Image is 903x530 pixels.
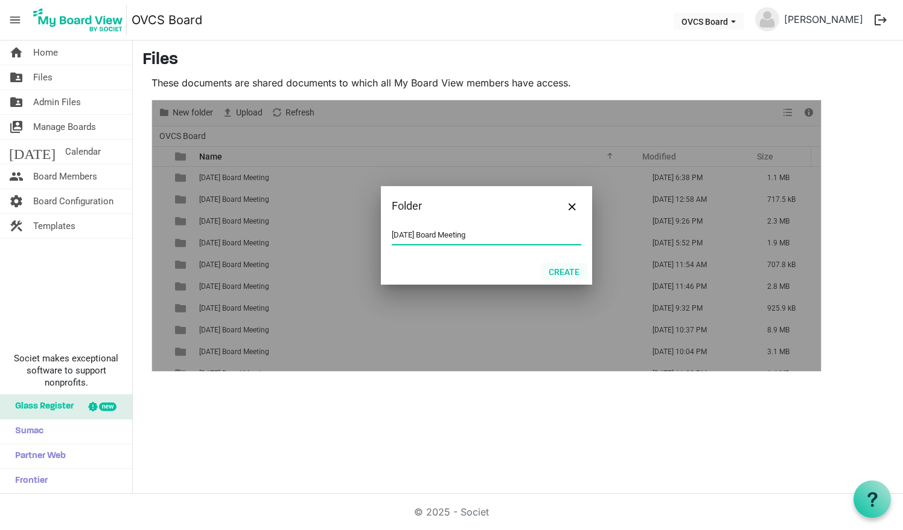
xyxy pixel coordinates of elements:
[4,8,27,31] span: menu
[152,76,822,90] p: These documents are shared documents to which all My Board View members have access.
[868,7,893,33] button: logout
[132,8,202,32] a: OVCS Board
[33,115,96,139] span: Manage Boards
[9,90,24,114] span: folder_shared
[392,226,581,244] input: Enter your folder name
[65,140,101,164] span: Calendar
[674,13,744,30] button: OVCS Board dropdownbutton
[33,189,113,213] span: Board Configuration
[5,352,127,389] span: Societ makes exceptional software to support nonprofits.
[9,164,24,189] span: people
[33,90,81,114] span: Admin Files
[541,263,587,280] button: Create
[9,40,24,65] span: home
[33,65,53,89] span: Files
[392,197,543,215] div: Folder
[30,5,132,35] a: My Board View Logo
[9,115,24,139] span: switch_account
[9,419,43,444] span: Sumac
[563,197,581,215] button: Close
[30,5,127,35] img: My Board View Logo
[9,469,48,493] span: Frontier
[9,140,56,164] span: [DATE]
[33,214,75,238] span: Templates
[33,40,58,65] span: Home
[99,402,116,411] div: new
[9,65,24,89] span: folder_shared
[9,395,74,419] span: Glass Register
[414,506,489,518] a: © 2025 - Societ
[9,214,24,238] span: construction
[755,7,779,31] img: no-profile-picture.svg
[33,164,97,189] span: Board Members
[779,7,868,31] a: [PERSON_NAME]
[9,444,66,468] span: Partner Web
[142,50,893,71] h3: Files
[9,189,24,213] span: settings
